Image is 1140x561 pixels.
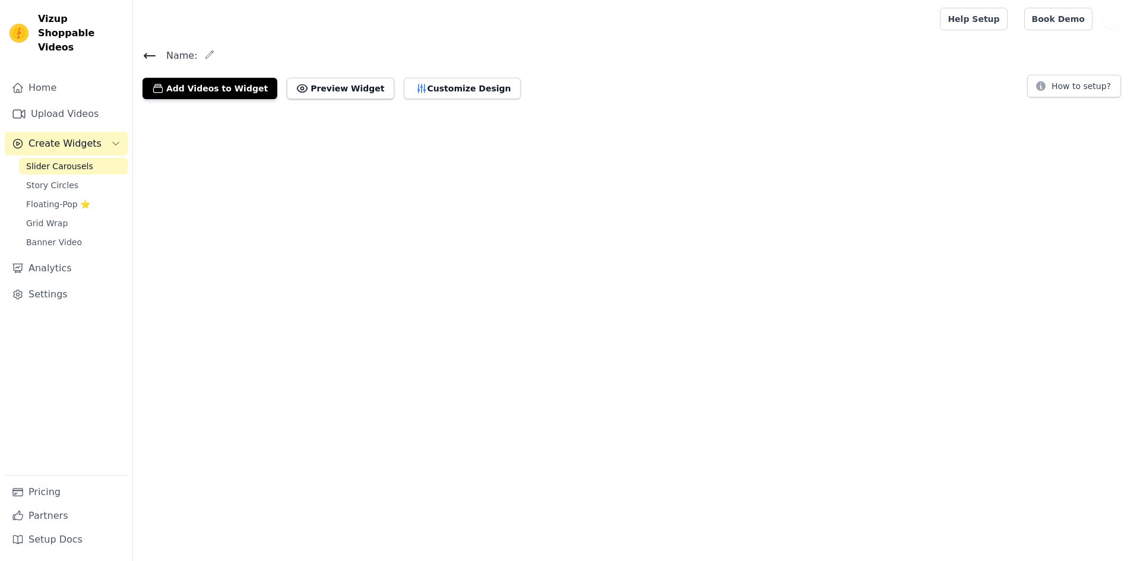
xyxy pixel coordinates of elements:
[5,528,128,552] a: Setup Docs
[1027,83,1121,94] a: How to setup?
[205,47,214,64] div: Edit Name
[19,177,128,194] a: Story Circles
[19,158,128,175] a: Slider Carousels
[5,102,128,126] a: Upload Videos
[5,76,128,100] a: Home
[38,12,123,55] span: Vizup Shoppable Videos
[26,198,90,210] span: Floating-Pop ⭐
[1027,75,1121,97] button: How to setup?
[26,236,82,248] span: Banner Video
[940,8,1007,30] a: Help Setup
[5,504,128,528] a: Partners
[1024,8,1092,30] a: Book Demo
[26,179,78,191] span: Story Circles
[26,160,93,172] span: Slider Carousels
[19,234,128,251] a: Banner Video
[5,256,128,280] a: Analytics
[19,196,128,213] a: Floating-Pop ⭐
[19,215,128,232] a: Grid Wrap
[5,283,128,306] a: Settings
[142,78,277,99] button: Add Videos to Widget
[5,132,128,156] button: Create Widgets
[287,78,394,99] a: Preview Widget
[28,137,102,151] span: Create Widgets
[5,480,128,504] a: Pricing
[157,49,198,63] span: Name:
[404,78,521,99] button: Customize Design
[9,24,28,43] img: Vizup
[26,217,68,229] span: Grid Wrap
